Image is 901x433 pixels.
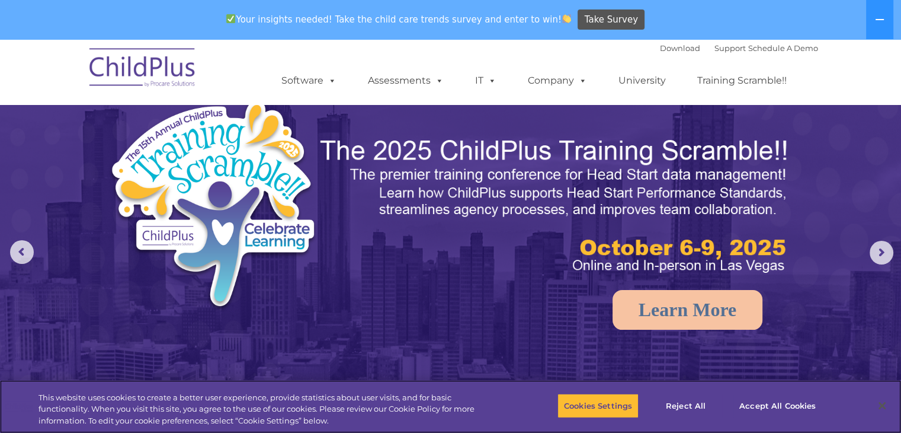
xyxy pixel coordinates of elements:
[270,69,348,93] a: Software
[613,290,763,330] a: Learn More
[578,9,645,30] a: Take Survey
[748,43,818,53] a: Schedule A Demo
[226,14,235,23] img: ✅
[463,69,508,93] a: IT
[39,392,496,427] div: This website uses cookies to create a better user experience, provide statistics about user visit...
[733,393,822,418] button: Accept All Cookies
[607,69,678,93] a: University
[557,393,639,418] button: Cookies Settings
[660,43,700,53] a: Download
[685,69,799,93] a: Training Scramble!!
[660,43,818,53] font: |
[516,69,599,93] a: Company
[714,43,746,53] a: Support
[84,40,202,99] img: ChildPlus by Procare Solutions
[222,8,576,31] span: Your insights needed! Take the child care trends survey and enter to win!
[356,69,456,93] a: Assessments
[585,9,638,30] span: Take Survey
[562,14,571,23] img: 👏
[869,393,895,419] button: Close
[649,393,723,418] button: Reject All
